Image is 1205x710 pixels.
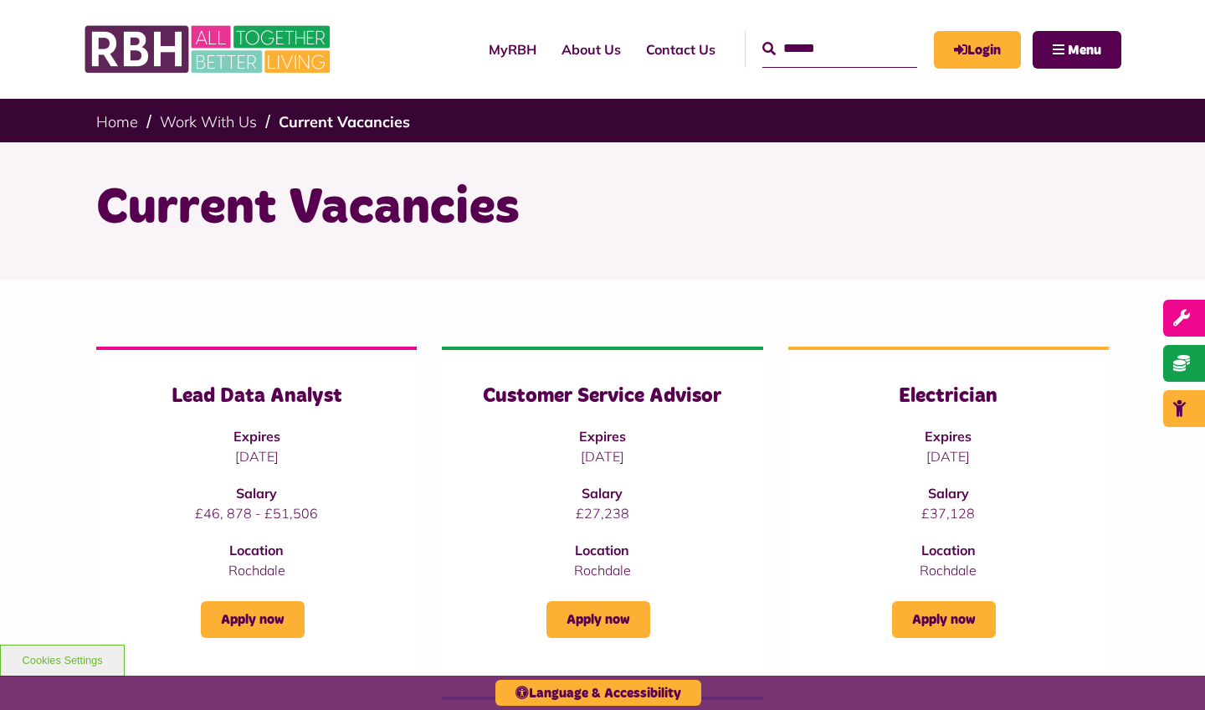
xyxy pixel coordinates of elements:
a: Contact Us [633,27,728,72]
h1: Current Vacancies [96,176,1109,241]
a: Current Vacancies [279,112,410,131]
h3: Lead Data Analyst [130,383,383,409]
a: MyRBH [476,27,549,72]
p: Rochdale [130,560,383,580]
a: Apply now [892,601,996,638]
strong: Expires [233,428,280,445]
a: About Us [549,27,633,72]
p: [DATE] [475,446,729,466]
p: £27,238 [475,503,729,523]
p: Rochdale [822,560,1075,580]
p: £46, 878 - £51,506 [130,503,383,523]
h3: Customer Service Advisor [475,383,729,409]
a: MyRBH [934,31,1021,69]
a: Apply now [201,601,305,638]
a: Work With Us [160,112,257,131]
span: Menu [1068,44,1101,57]
strong: Location [229,542,284,558]
p: Rochdale [475,560,729,580]
strong: Expires [579,428,626,445]
h3: Electrician [822,383,1075,409]
strong: Salary [582,485,623,502]
button: Language & Accessibility [495,680,701,706]
button: Navigation [1033,31,1121,69]
strong: Location [575,542,629,558]
p: [DATE] [130,446,383,466]
strong: Salary [928,485,969,502]
img: RBH [84,17,335,82]
strong: Location [921,542,976,558]
strong: Expires [925,428,972,445]
a: Apply now [546,601,650,638]
strong: Salary [236,485,277,502]
iframe: Netcall Web Assistant for live chat [1130,635,1205,710]
p: £37,128 [822,503,1075,523]
a: Home [96,112,138,131]
p: [DATE] [822,446,1075,466]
